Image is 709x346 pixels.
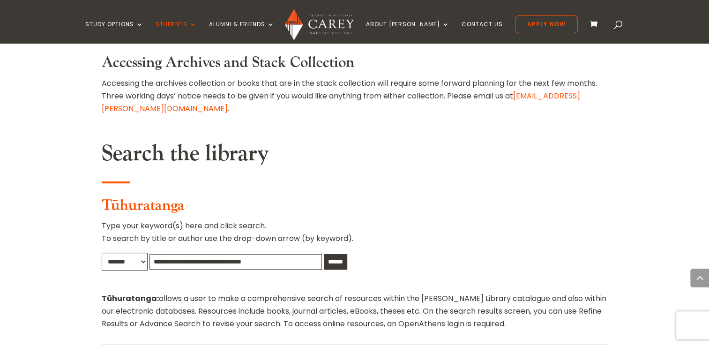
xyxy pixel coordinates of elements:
a: Students [156,21,197,43]
a: Study Options [85,21,143,43]
p: Accessing the archives collection or books that are in the stack collection will require some for... [102,77,608,115]
h3: Accessing Archives and Stack Collection [102,54,608,76]
a: Contact Us [462,21,503,43]
h3: Tūhuratanga [102,197,608,219]
h2: Search the library [102,140,608,172]
strong: Tūhuratanga: [102,293,159,304]
img: Carey Baptist College [285,9,354,40]
p: allows a user to make a comprehensive search of resources within the [PERSON_NAME] Library catalo... [102,292,608,331]
p: Type your keyword(s) here and click search. To search by title or author use the drop-down arrow ... [102,219,608,252]
a: Alumni & Friends [209,21,275,43]
a: Apply Now [515,15,578,33]
a: About [PERSON_NAME] [366,21,449,43]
